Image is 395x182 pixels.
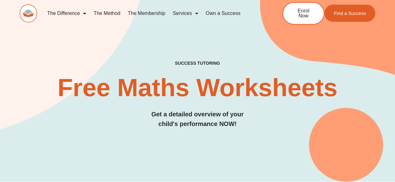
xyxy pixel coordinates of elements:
h3: Get a detailed overview of your child's performance NOW! [20,110,375,129]
nav: Menu [43,6,262,21]
h4: SUCCESS TUTORING​ [20,61,375,66]
a: Enrol Now [283,2,324,25]
a: Own a Success [202,6,244,21]
a: Find a Success [324,5,375,22]
a: The Difference [43,6,90,21]
a: The Membership [124,6,169,21]
a: Services [169,6,202,21]
h2: Free Maths Worksheets​ [20,75,375,100]
span: Find a Success [334,11,366,16]
a: The Method [90,6,124,21]
span: Enrol Now [293,8,314,18]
